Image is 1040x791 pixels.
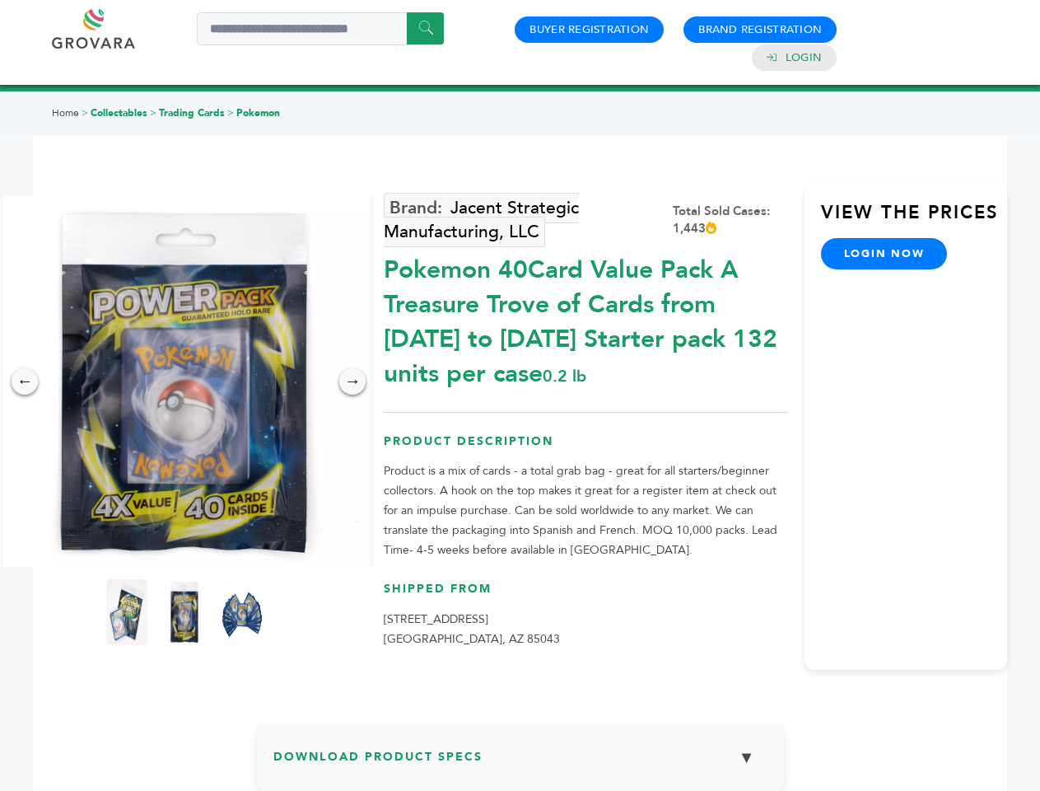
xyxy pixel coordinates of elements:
a: Login [786,50,822,65]
img: Pokemon 40-Card Value Pack – A Treasure Trove of Cards from 1996 to 2024 - Starter pack! 132 unit... [222,579,263,645]
a: Jacent Strategic Manufacturing, LLC [384,193,579,247]
input: Search a product or brand... [197,12,444,45]
img: Pokemon 40-Card Value Pack – A Treasure Trove of Cards from 1996 to 2024 - Starter pack! 132 unit... [106,579,147,645]
button: ▼ [726,740,767,775]
a: Pokemon [236,106,280,119]
h3: Shipped From [384,581,788,610]
p: Product is a mix of cards - a total grab bag - great for all starters/beginner collectors. A hook... [384,461,788,560]
span: 0.2 lb [543,365,586,387]
a: Buyer Registration [529,22,649,37]
h3: View the Prices [821,200,1007,238]
a: Collectables [91,106,147,119]
span: > [150,106,156,119]
div: Pokemon 40Card Value Pack A Treasure Trove of Cards from [DATE] to [DATE] Starter pack 132 units ... [384,245,788,391]
span: > [82,106,88,119]
img: Pokemon 40-Card Value Pack – A Treasure Trove of Cards from 1996 to 2024 - Starter pack! 132 unit... [164,579,205,645]
div: → [339,368,366,395]
a: Trading Cards [159,106,225,119]
a: Brand Registration [698,22,822,37]
div: Total Sold Cases: 1,443 [673,203,788,237]
span: > [227,106,234,119]
h3: Product Description [384,433,788,462]
h3: Download Product Specs [273,740,767,788]
div: ← [12,368,38,395]
a: login now [821,238,948,269]
p: [STREET_ADDRESS] [GEOGRAPHIC_DATA], AZ 85043 [384,610,788,649]
a: Home [52,106,79,119]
